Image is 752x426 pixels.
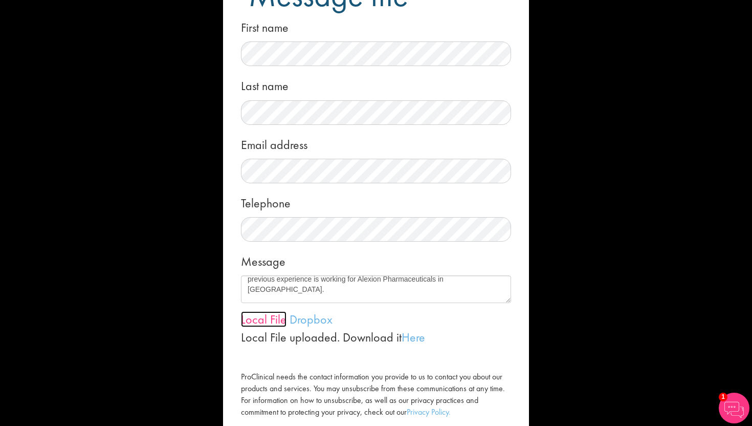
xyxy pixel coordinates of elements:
[241,249,285,270] label: Message
[241,311,286,327] a: Local File
[241,329,425,345] span: Local File uploaded. Download it
[402,329,425,345] a: Here
[719,393,749,423] img: Chatbot
[407,407,451,417] a: Privacy Policy.
[290,311,333,327] a: Dropbox
[241,133,307,154] label: Email address
[241,371,511,418] label: ProClinical needs the contact information you provide to us to contact you about our products and...
[719,393,727,401] span: 1
[241,191,291,212] label: Telephone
